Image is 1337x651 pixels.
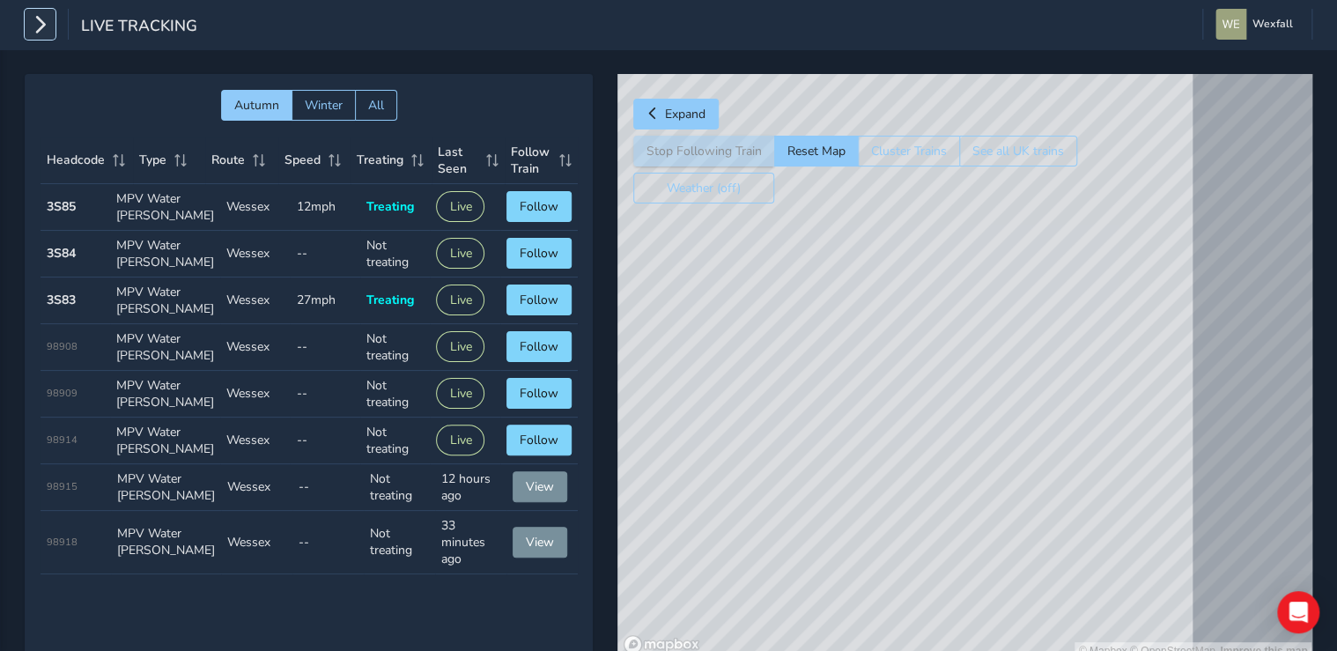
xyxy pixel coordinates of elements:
[139,152,166,168] span: Type
[1277,591,1319,633] div: Open Intercom Messenger
[360,418,430,464] td: Not treating
[47,292,76,308] strong: 3S83
[506,378,572,409] button: Follow
[1252,9,1293,40] span: Wexfall
[665,106,705,122] span: Expand
[47,387,78,400] span: 98909
[520,432,558,448] span: Follow
[520,338,558,355] span: Follow
[633,99,719,129] button: Expand
[526,478,554,495] span: View
[290,371,359,418] td: --
[355,90,397,121] button: All
[368,97,384,114] span: All
[220,277,290,324] td: Wessex
[360,324,430,371] td: Not treating
[290,324,359,371] td: --
[220,371,290,418] td: Wessex
[436,285,484,315] button: Live
[47,536,78,549] span: 98918
[513,471,567,502] button: View
[366,198,414,215] span: Treating
[290,184,359,231] td: 12mph
[435,464,506,511] td: 12 hours ago
[47,198,76,215] strong: 3S85
[221,511,292,574] td: Wessex
[436,331,484,362] button: Live
[366,292,414,308] span: Treating
[220,231,290,277] td: Wessex
[305,97,343,114] span: Winter
[436,238,484,269] button: Live
[220,418,290,464] td: Wessex
[774,136,858,166] button: Reset Map
[47,340,78,353] span: 98908
[47,245,76,262] strong: 3S84
[360,371,430,418] td: Not treating
[290,418,359,464] td: --
[513,527,567,558] button: View
[220,324,290,371] td: Wessex
[357,152,403,168] span: Treating
[221,90,292,121] button: Autumn
[858,136,959,166] button: Cluster Trains
[364,464,435,511] td: Not treating
[47,152,105,168] span: Headcode
[364,511,435,574] td: Not treating
[111,464,221,511] td: MPV Water [PERSON_NAME]
[1215,9,1299,40] button: Wexfall
[506,425,572,455] button: Follow
[959,136,1077,166] button: See all UK trains
[506,191,572,222] button: Follow
[520,245,558,262] span: Follow
[506,331,572,362] button: Follow
[110,277,220,324] td: MPV Water [PERSON_NAME]
[47,480,78,493] span: 98915
[110,418,220,464] td: MPV Water [PERSON_NAME]
[438,144,480,177] span: Last Seen
[110,324,220,371] td: MPV Water [PERSON_NAME]
[526,534,554,551] span: View
[633,173,774,203] button: Weather (off)
[506,285,572,315] button: Follow
[290,277,359,324] td: 27mph
[110,184,220,231] td: MPV Water [PERSON_NAME]
[292,511,364,574] td: --
[81,15,197,40] span: Live Tracking
[234,97,279,114] span: Autumn
[511,144,553,177] span: Follow Train
[360,231,430,277] td: Not treating
[110,231,220,277] td: MPV Water [PERSON_NAME]
[520,292,558,308] span: Follow
[1215,9,1246,40] img: diamond-layout
[435,511,506,574] td: 33 minutes ago
[520,198,558,215] span: Follow
[436,191,484,222] button: Live
[506,238,572,269] button: Follow
[47,433,78,447] span: 98914
[284,152,321,168] span: Speed
[110,371,220,418] td: MPV Water [PERSON_NAME]
[520,385,558,402] span: Follow
[292,90,355,121] button: Winter
[211,152,245,168] span: Route
[436,378,484,409] button: Live
[221,464,292,511] td: Wessex
[220,184,290,231] td: Wessex
[290,231,359,277] td: --
[292,464,364,511] td: --
[111,511,221,574] td: MPV Water [PERSON_NAME]
[436,425,484,455] button: Live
